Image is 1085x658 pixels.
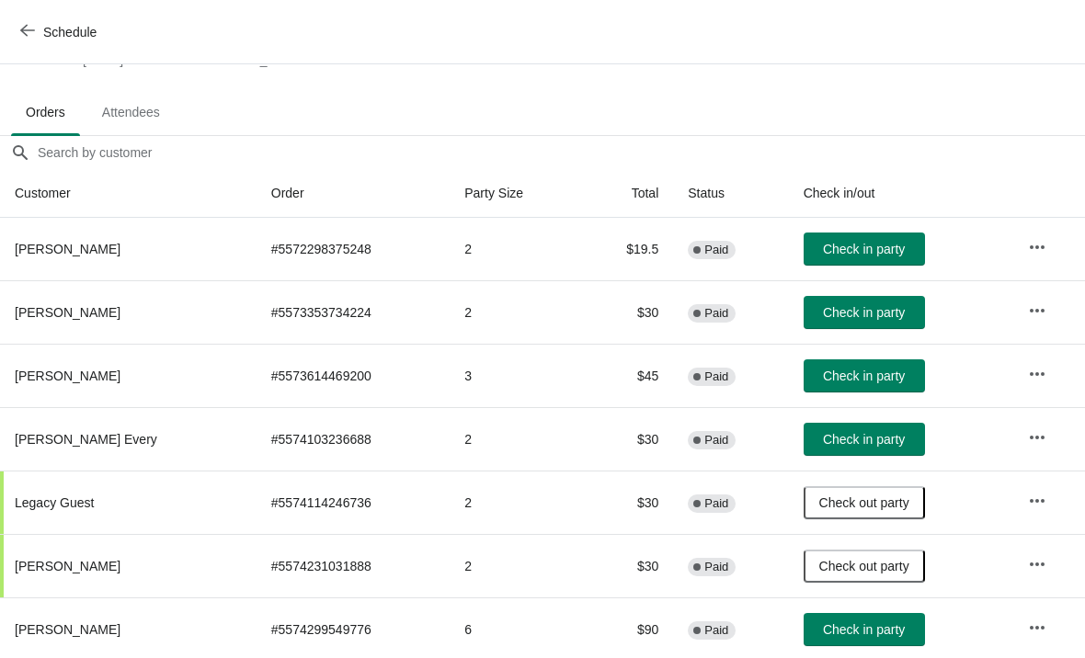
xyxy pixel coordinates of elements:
span: Paid [704,496,728,511]
button: Check in party [804,613,925,646]
button: Check in party [804,233,925,266]
td: 2 [450,280,581,344]
span: Attendees [87,96,175,129]
span: [PERSON_NAME] [15,242,120,256]
button: Schedule [9,16,111,49]
td: $19.5 [581,218,673,280]
td: # 5572298375248 [257,218,450,280]
span: [PERSON_NAME] [15,369,120,383]
span: Schedule [43,25,97,40]
span: Check in party [823,622,905,637]
button: Check out party [804,550,925,583]
span: Orders [11,96,80,129]
td: $45 [581,344,673,407]
button: Check in party [804,359,925,392]
span: Check out party [819,559,909,573]
span: [PERSON_NAME] [15,559,120,573]
td: $30 [581,471,673,534]
th: Order [257,169,450,218]
td: # 5573353734224 [257,280,450,344]
span: [PERSON_NAME] Every [15,432,157,447]
td: $30 [581,534,673,597]
span: Paid [704,623,728,638]
td: $30 [581,407,673,471]
td: $30 [581,280,673,344]
th: Total [581,169,673,218]
th: Party Size [450,169,581,218]
span: [PERSON_NAME] [15,305,120,320]
td: # 5574114246736 [257,471,450,534]
button: Check in party [804,296,925,329]
span: Check in party [823,432,905,447]
td: # 5573614469200 [257,344,450,407]
button: Check out party [804,486,925,519]
span: Legacy Guest [15,495,94,510]
td: 2 [450,471,581,534]
span: Paid [704,433,728,448]
span: Check in party [823,305,905,320]
button: Check in party [804,423,925,456]
th: Status [673,169,788,218]
th: Check in/out [789,169,1014,218]
span: Paid [704,306,728,321]
span: Check out party [819,495,909,510]
td: # 5574231031888 [257,534,450,597]
span: Check in party [823,242,905,256]
span: Paid [704,243,728,257]
span: Paid [704,560,728,574]
td: 2 [450,218,581,280]
td: 3 [450,344,581,407]
span: Check in party [823,369,905,383]
span: Paid [704,369,728,384]
td: 2 [450,407,581,471]
td: # 5574103236688 [257,407,450,471]
td: 2 [450,534,581,597]
span: [PERSON_NAME] [15,622,120,637]
input: Search by customer [37,136,1085,169]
